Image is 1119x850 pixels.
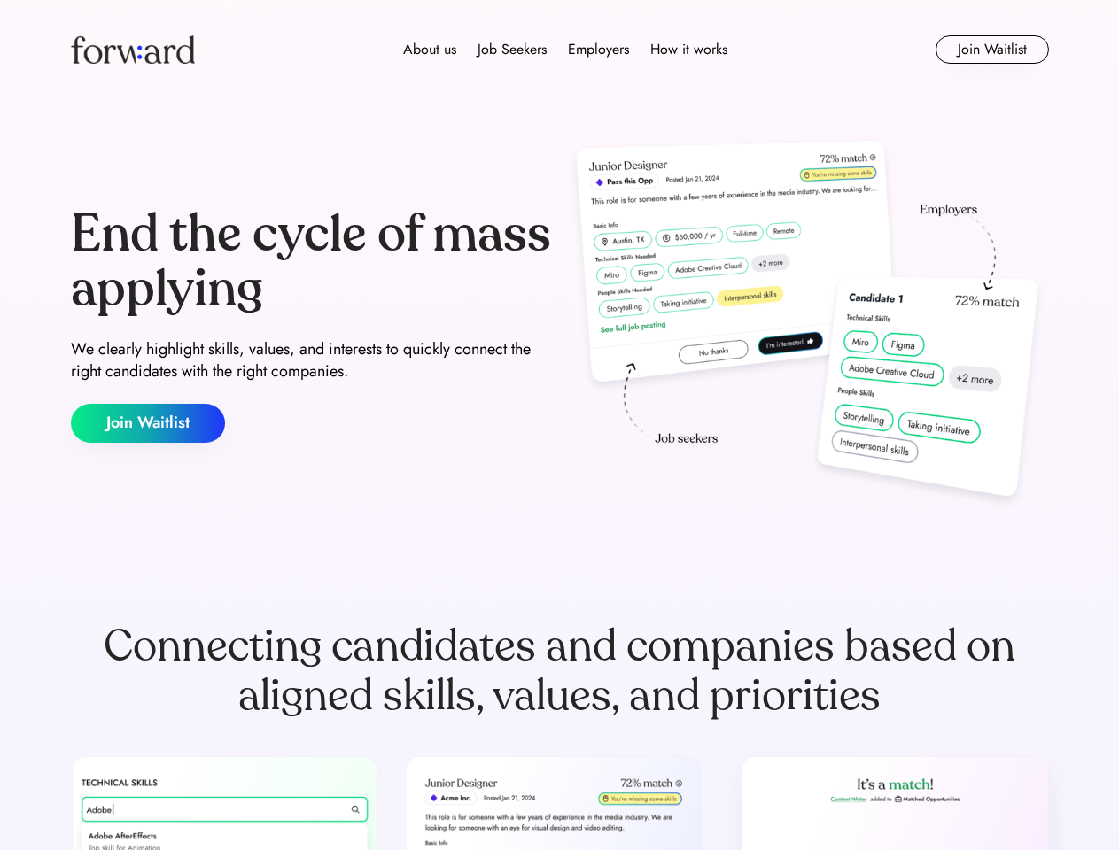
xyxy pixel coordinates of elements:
div: Employers [568,39,629,60]
img: Forward logo [71,35,195,64]
button: Join Waitlist [936,35,1049,64]
div: About us [403,39,456,60]
img: hero-image.png [567,135,1049,515]
div: End the cycle of mass applying [71,207,553,316]
div: Job Seekers [478,39,547,60]
div: How it works [650,39,727,60]
button: Join Waitlist [71,404,225,443]
div: We clearly highlight skills, values, and interests to quickly connect the right candidates with t... [71,338,553,382]
div: Connecting candidates and companies based on aligned skills, values, and priorities [71,622,1049,721]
